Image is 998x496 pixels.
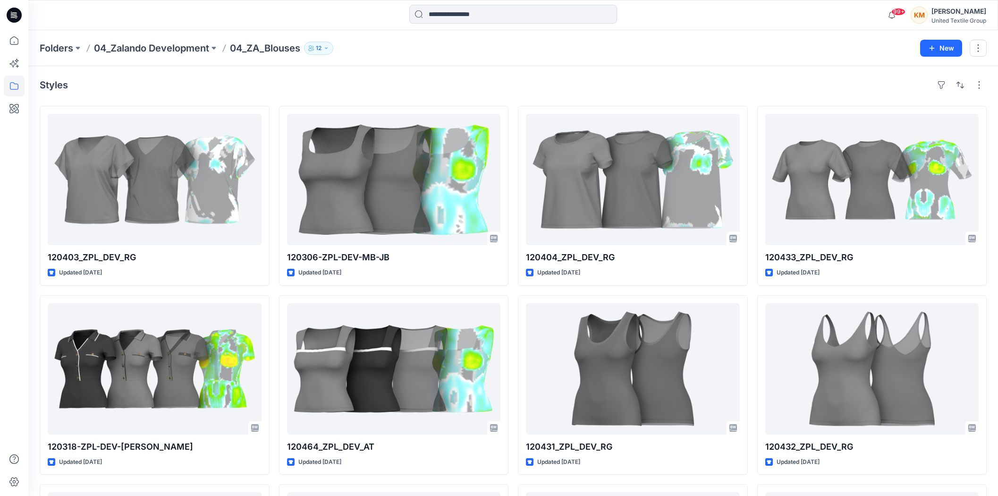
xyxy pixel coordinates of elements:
[40,42,73,55] a: Folders
[931,6,986,17] div: [PERSON_NAME]
[48,251,262,264] p: 120403_ZPL_DEV_RG
[230,42,300,55] p: 04_ZA_Blouses
[526,440,740,453] p: 120431_ZPL_DEV_RG
[48,440,262,453] p: 120318-ZPL-DEV-[PERSON_NAME]
[920,40,962,57] button: New
[765,440,979,453] p: 120432_ZPL_DEV_RG
[287,440,501,453] p: 120464_ZPL_DEV_AT
[316,43,321,53] p: 12
[48,114,262,245] a: 120403_ZPL_DEV_RG
[59,457,102,467] p: Updated [DATE]
[304,42,333,55] button: 12
[526,251,740,264] p: 120404_ZPL_DEV_RG
[40,79,68,91] h4: Styles
[59,268,102,278] p: Updated [DATE]
[287,251,501,264] p: 120306-ZPL-DEV-MB-JB
[537,268,580,278] p: Updated [DATE]
[765,114,979,245] a: 120433_ZPL_DEV_RG
[526,303,740,435] a: 120431_ZPL_DEV_RG
[765,251,979,264] p: 120433_ZPL_DEV_RG
[537,457,580,467] p: Updated [DATE]
[911,7,928,24] div: KM
[287,303,501,435] a: 120464_ZPL_DEV_AT
[94,42,209,55] a: 04_Zalando Development
[765,303,979,435] a: 120432_ZPL_DEV_RG
[48,303,262,435] a: 120318-ZPL-DEV-BD-JB
[298,457,341,467] p: Updated [DATE]
[287,114,501,245] a: 120306-ZPL-DEV-MB-JB
[777,457,820,467] p: Updated [DATE]
[931,17,986,24] div: United Textile Group
[891,8,905,16] span: 99+
[777,268,820,278] p: Updated [DATE]
[298,268,341,278] p: Updated [DATE]
[526,114,740,245] a: 120404_ZPL_DEV_RG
